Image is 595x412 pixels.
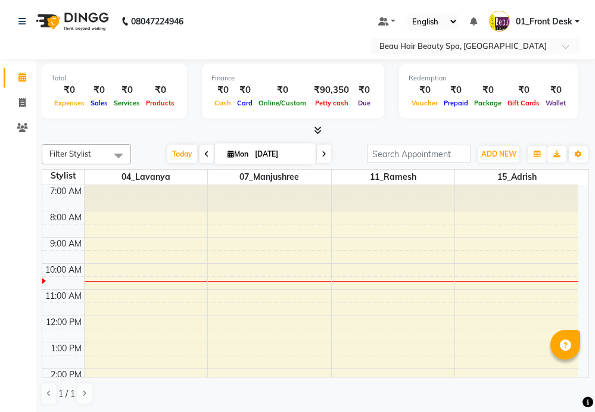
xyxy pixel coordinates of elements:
span: Filter Stylist [49,149,91,158]
span: Mon [225,149,251,158]
span: Wallet [543,99,569,107]
span: 04_Lavanya [85,170,208,185]
span: 11_Ramesh [332,170,455,185]
div: Finance [211,73,375,83]
div: ₹0 [111,83,143,97]
span: Cash [211,99,234,107]
img: logo [30,5,112,38]
div: 10:00 AM [43,264,84,276]
div: ₹0 [471,83,504,97]
input: Search Appointment [367,145,471,163]
div: ₹0 [543,83,569,97]
div: Stylist [42,170,84,182]
div: ₹0 [409,83,441,97]
div: ₹0 [143,83,177,97]
div: ₹0 [441,83,471,97]
span: Gift Cards [504,99,543,107]
div: ₹0 [88,83,111,97]
div: 8:00 AM [48,211,84,224]
div: ₹0 [256,83,309,97]
span: Expenses [51,99,88,107]
span: Sales [88,99,111,107]
div: 12:00 PM [43,316,84,329]
input: 2025-09-01 [251,145,311,163]
span: Petty cash [312,99,351,107]
span: Products [143,99,177,107]
div: 7:00 AM [48,185,84,198]
div: 11:00 AM [43,290,84,302]
div: ₹0 [504,83,543,97]
span: Services [111,99,143,107]
button: ADD NEW [478,146,519,163]
span: Prepaid [441,99,471,107]
div: ₹0 [211,83,234,97]
span: 15_Adrish [455,170,578,185]
span: 1 / 1 [58,388,75,400]
span: Voucher [409,99,441,107]
span: Today [167,145,197,163]
div: ₹0 [354,83,375,97]
div: 2:00 PM [48,369,84,381]
div: Redemption [409,73,569,83]
span: Due [355,99,373,107]
div: ₹90,350 [309,83,354,97]
span: Online/Custom [256,99,309,107]
img: 01_Front Desk [489,11,510,32]
div: 9:00 AM [48,238,84,250]
b: 08047224946 [131,5,183,38]
span: 07_Manjushree [208,170,331,185]
div: Total [51,73,177,83]
div: 1:00 PM [48,342,84,355]
span: 01_Front Desk [516,15,572,28]
div: ₹0 [51,83,88,97]
span: Package [471,99,504,107]
span: ADD NEW [481,149,516,158]
span: Card [234,99,256,107]
div: ₹0 [234,83,256,97]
